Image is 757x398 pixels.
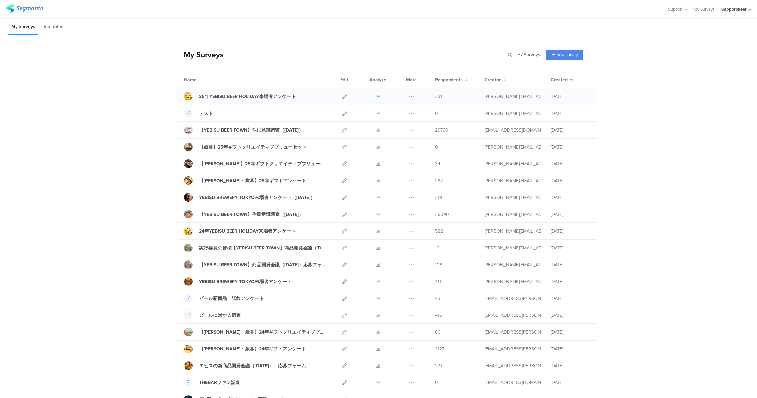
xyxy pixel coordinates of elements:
[435,160,440,167] span: 34
[199,245,327,251] div: 実行委員の皆様【YEBISU BEER TOWN】商品開発会議（24年8月）応募フォーム
[435,278,441,285] span: 411
[184,193,315,202] a: YEBISU BREWERY TOKYO来場者アンケート（[DATE]）
[551,194,590,201] div: [DATE]
[184,311,241,319] a: ビールに対する調査
[668,6,683,12] span: Support
[184,227,296,235] a: 24年YEBISU BEER HOLIDAY来場者アンケート
[721,6,747,12] div: Sapporobeer
[551,346,590,352] div: [DATE]
[199,261,327,268] div: 【YEBISU BEER TOWN】商品開発会議（24年8月）応募フォーム
[551,144,590,150] div: [DATE]
[435,76,468,83] button: Respondents
[40,19,66,35] li: Templates
[485,261,541,268] div: takashi.nishioka@sapporobeer.co.jp
[184,109,213,117] a: テスト
[184,244,327,252] a: 実行委員の皆様【YEBISU BEER TOWN】商品開発会議（[DATE]）応募フォーム
[485,312,541,319] div: rina.morikawa@sapporobeer.co.jp
[184,76,224,83] div: Name
[551,261,590,268] div: [DATE]
[485,295,541,302] div: rina.morikawa@sapporobeer.co.jp
[485,76,501,83] span: Creator
[485,329,541,336] div: rina.morikawa@sapporobeer.co.jp
[199,160,327,167] div: 【中元】25年ギフトクリエイティブブリューセット
[199,362,306,369] div: ヱビスの新商品開発会議（24年1月） 応募フォーム
[199,211,303,218] div: 【YEBISU BEER TOWN】住民意識調査（2024年11月）
[551,295,590,302] div: [DATE]
[556,52,578,58] span: New survey
[513,51,516,58] span: |
[485,379,541,386] div: erina.shukuya@sapporobeer.co.jp
[551,76,568,83] span: Created
[485,127,541,134] div: tomitsuka.taiki@dentsu.co.jp
[199,379,240,386] div: THEBARファン調査
[485,245,541,251] div: takashi.nishioka@sapporobeer.co.jp
[199,194,315,201] div: YEBISU BREWERY TOKYO来場者アンケート（24年11月）
[199,278,292,285] div: YEBISU BREWERY TOKYO来場者アンケート
[551,110,590,117] div: [DATE]
[485,194,541,201] div: kyoko.taniguchi@sapporobeer.co.jp
[435,346,444,352] span: 2127
[551,379,590,386] div: [DATE]
[184,210,303,218] a: 【YEBISU BEER TOWN】住民意識調査（[DATE]）
[435,194,442,201] span: 219
[199,312,241,319] div: ビールに対する調査
[435,312,442,319] span: 415
[6,4,43,13] img: segmanta logo
[184,361,306,370] a: ヱビスの新商品開発会議（[DATE]） 応募フォーム
[435,329,440,336] span: 66
[435,261,442,268] span: 108
[184,345,306,353] a: 【[PERSON_NAME]・歳暮】24年ギフトアンケート
[435,177,443,184] span: 287
[485,177,541,184] div: takashi.nishioka@sapporobeer.co.jp
[199,295,264,302] div: ビール新商品 試飲アンケート
[485,362,541,369] div: rina.morikawa@sapporobeer.co.jp
[435,228,443,235] span: 582
[199,110,213,117] div: テスト
[551,177,590,184] div: [DATE]
[368,71,388,88] div: Analyze
[199,144,306,150] div: 【歳暮】25年ギフトクリエイティブブリューセット
[199,93,296,100] div: 25年YEBISU BEER HOLIDAY来場者アンケート
[184,159,327,168] a: 【[PERSON_NAME]】25年ギフトクリエイティブブリューセット
[184,143,306,151] a: 【歳暮】25年ギフトクリエイティブブリューセット
[435,93,442,100] span: 231
[8,19,38,35] li: My Surveys
[337,71,351,88] div: Edit
[184,260,327,269] a: 【YEBISU BEER TOWN】商品開発会議（[DATE]）応募フォーム
[551,362,590,369] div: [DATE]
[199,127,303,134] div: 【YEBISU BEER TOWN】住民意識調査（2025年5月）
[485,211,541,218] div: keisuke.fukuda@dentsu.co.jp
[184,294,264,303] a: ビール新商品 試飲アンケート
[435,362,442,369] span: 221
[485,228,541,235] div: kyoko.taniguchi@sapporobeer.co.jp
[551,312,590,319] div: [DATE]
[404,71,418,88] div: More
[435,379,438,386] span: 0
[485,160,541,167] div: takashi.nishioka@sapporobeer.co.jp
[435,76,463,83] span: Respondents
[184,176,306,185] a: 【[PERSON_NAME]・歳暮】25年ギフトアンケート
[184,92,296,101] a: 25年YEBISU BEER HOLIDAY来場者アンケート
[485,110,541,117] div: natsumi.kobayashi@sapporobeer.co.jp
[435,144,438,150] span: 0
[551,127,590,134] div: [DATE]
[199,177,306,184] div: 【中元・歳暮】25年ギフトアンケート
[485,76,506,83] button: Creator
[435,127,448,134] span: 29760
[551,329,590,336] div: [DATE]
[551,278,590,285] div: [DATE]
[184,328,327,336] a: 【[PERSON_NAME]・歳暮】24年ギフトクリエイティブブリューセット
[184,277,292,286] a: YEBISU BREWERY TOKYO来場者アンケート
[184,378,240,387] a: THEBARファン調査
[551,160,590,167] div: [DATE]
[485,346,541,352] div: rina.morikawa@sapporobeer.co.jp
[435,211,449,218] span: 26090
[184,126,303,134] a: 【YEBISU BEER TOWN】住民意識調査（[DATE]）
[177,49,224,60] div: My Surveys
[551,228,590,235] div: [DATE]
[551,245,590,251] div: [DATE]
[551,93,590,100] div: [DATE]
[485,144,541,150] div: kyoko.taniguchi@sapporobeer.co.jp
[435,110,438,117] span: 0
[199,346,306,352] div: 【中元・歳暮】24年ギフトアンケート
